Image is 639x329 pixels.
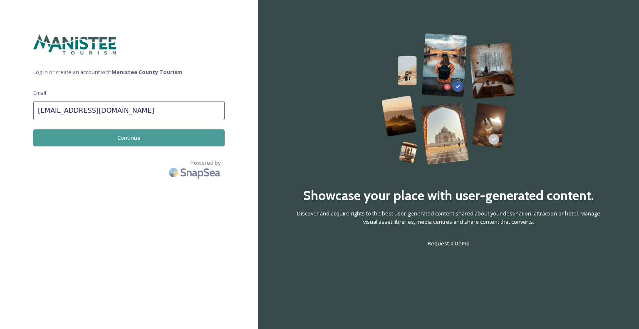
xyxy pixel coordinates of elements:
a: Request a Demo [428,238,470,248]
input: john.doe@snapsea.io [33,101,225,120]
span: Discover and acquire rights to the best user-generated content shared about your destination, att... [291,210,606,225]
button: Continue [33,129,225,146]
img: 63b42ca75bacad526042e722_Group%20154-p-800.png [381,33,516,165]
h2: Showcase your place with user-generated content. [303,186,594,205]
span: Powered by [191,159,220,167]
span: Email [33,89,46,97]
span: Request a Demo [428,240,470,247]
strong: Manistee County Tourism [111,68,182,76]
span: Log in or create an account with [33,68,225,76]
img: manisteetourism-webheader.png [33,33,116,56]
img: SnapSea Logo [166,163,225,182]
